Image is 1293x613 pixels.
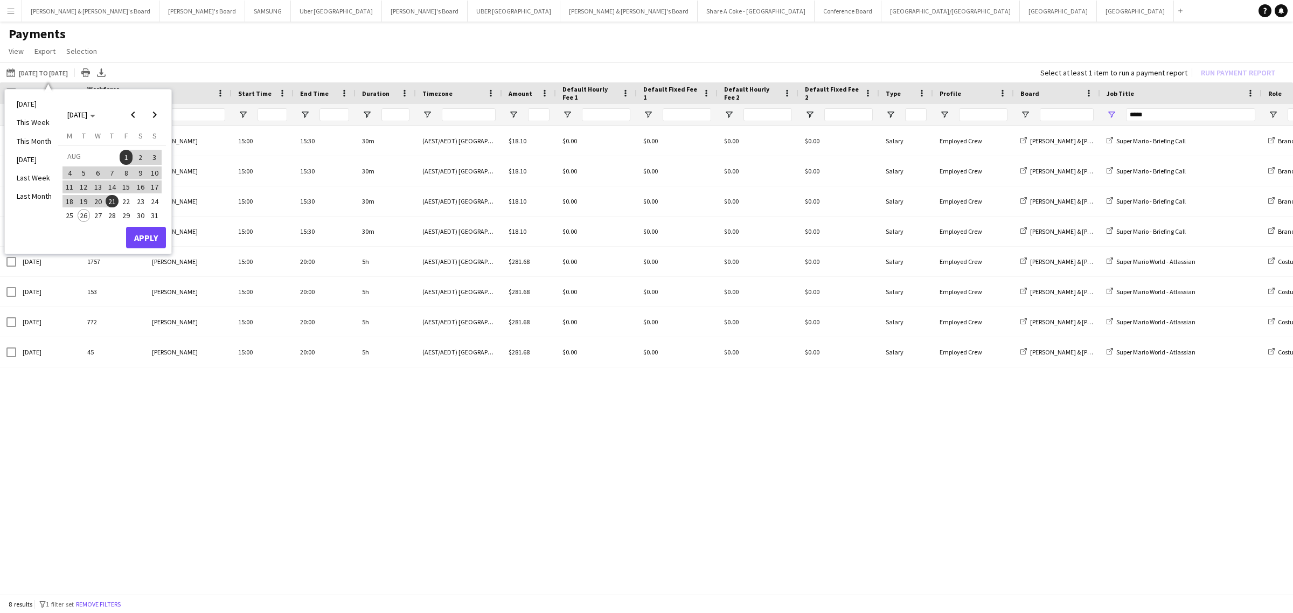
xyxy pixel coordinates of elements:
button: 01-08-2025 [119,149,133,166]
button: 27-08-2025 [91,208,105,222]
a: [PERSON_NAME] & [PERSON_NAME]'s Board [1020,197,1150,205]
div: Salary [879,186,933,216]
span: 27 [92,209,105,222]
span: W [95,131,101,141]
div: 30m [356,156,416,186]
span: Type [886,89,901,97]
button: Open Filter Menu [562,110,572,120]
a: [PERSON_NAME] & [PERSON_NAME]'s Board [1020,318,1150,326]
span: [PERSON_NAME] & [PERSON_NAME]'s Board [1030,227,1150,235]
div: 1757 [81,247,145,276]
button: Next month [144,104,165,126]
div: 5h [356,277,416,307]
span: $18.10 [509,167,526,175]
button: [DATE] to [DATE] [4,66,70,79]
div: Salary [879,277,933,307]
span: 8 [120,166,133,179]
button: [GEOGRAPHIC_DATA] [1020,1,1097,22]
a: [PERSON_NAME] & [PERSON_NAME]'s Board [1020,137,1150,145]
span: Super Mario World - Atlassian [1116,288,1195,296]
a: Super Mario World - Atlassian [1107,318,1195,326]
span: [PERSON_NAME] & [PERSON_NAME]'s Board [1030,137,1150,145]
div: 20:00 [294,247,356,276]
button: 02-08-2025 [133,149,147,166]
span: 1 filter set [46,600,74,608]
span: 3 [148,150,161,165]
span: Super Mario World - Atlassian [1116,257,1195,266]
input: Default Fixed Fee 2 Filter Input [824,108,873,121]
span: $281.68 [509,288,530,296]
input: Start Time Filter Input [258,108,287,121]
div: Salary [879,337,933,367]
div: $0.00 [718,156,798,186]
a: View [4,44,28,58]
span: [DATE] [67,110,87,120]
button: Open Filter Menu [805,110,815,120]
div: 45 [81,337,145,367]
div: 15:00 [232,277,294,307]
button: Previous month [122,104,144,126]
a: Super Mario - Briefing Call [1107,197,1186,205]
span: 29 [120,209,133,222]
div: $0.00 [556,126,637,156]
button: 20-08-2025 [91,194,105,208]
div: 30m [356,186,416,216]
input: Type Filter Input [905,108,927,121]
span: [PERSON_NAME] & [PERSON_NAME]'s Board [1030,167,1150,175]
div: 20:00 [294,337,356,367]
div: $0.00 [637,247,718,276]
div: $0.00 [718,217,798,246]
span: Amount [509,89,532,97]
span: Default Hourly Fee 1 [562,85,617,101]
span: 7 [106,166,119,179]
button: 18-08-2025 [62,194,77,208]
div: Employed Crew [933,126,1014,156]
span: F [124,131,128,141]
a: Super Mario - Briefing Call [1107,227,1186,235]
button: Open Filter Menu [422,110,432,120]
span: [PERSON_NAME] [152,318,198,326]
button: 16-08-2025 [133,180,147,194]
button: 06-08-2025 [91,166,105,180]
button: SAMSUNG [245,1,291,22]
a: Super Mario World - Atlassian [1107,257,1195,266]
div: $0.00 [556,217,637,246]
span: $18.10 [509,227,526,235]
div: $0.00 [718,126,798,156]
span: [PERSON_NAME] [152,197,198,205]
span: 21 [106,195,119,208]
input: Default Hourly Fee 1 Filter Input [582,108,630,121]
button: Open Filter Menu [362,110,372,120]
div: 15:00 [232,247,294,276]
input: Job Title Filter Input [1126,108,1255,121]
div: Employed Crew [933,217,1014,246]
input: Name Filter Input [171,108,225,121]
span: [PERSON_NAME] [152,288,198,296]
button: 23-08-2025 [133,194,147,208]
div: $0.00 [718,307,798,337]
a: [PERSON_NAME] & [PERSON_NAME]'s Board [1020,227,1150,235]
div: Employed Crew [933,247,1014,276]
span: 5 [78,166,91,179]
span: [PERSON_NAME] [152,348,198,356]
div: Select at least 1 item to run a payment report [1040,68,1187,78]
a: Super Mario - Briefing Call [1107,137,1186,145]
div: 5h [356,337,416,367]
button: 24-08-2025 [148,194,162,208]
span: T [82,131,86,141]
div: $0.00 [798,186,879,216]
div: [DATE] [16,247,81,276]
li: This Month [10,132,58,150]
span: 12 [78,180,91,193]
a: [PERSON_NAME] & [PERSON_NAME]'s Board [1020,288,1150,296]
div: Salary [879,217,933,246]
button: 10-08-2025 [148,166,162,180]
li: Last Month [10,187,58,205]
span: 10 [148,166,161,179]
span: 20 [92,195,105,208]
span: 23 [134,195,147,208]
span: Duration [362,89,390,97]
button: Choose month and year [63,105,100,124]
li: This Week [10,113,58,131]
span: Default Fixed Fee 1 [643,85,698,101]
